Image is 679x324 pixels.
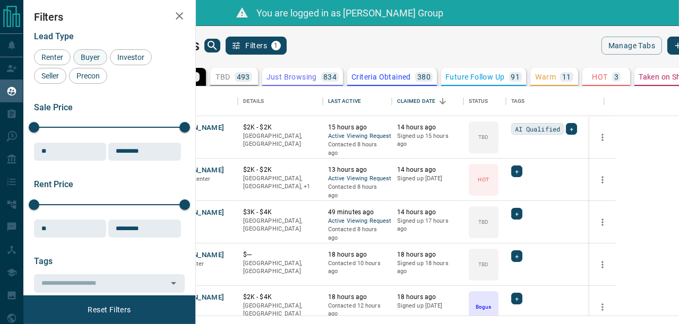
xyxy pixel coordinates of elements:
span: + [515,166,519,177]
button: [PERSON_NAME] [169,208,225,218]
div: + [511,208,522,220]
p: TBD [478,133,488,141]
p: Contacted 8 hours ago [328,141,386,157]
div: Status [469,86,488,116]
button: more [595,214,611,230]
span: Renter [38,53,67,62]
div: Name [164,86,238,116]
div: + [511,250,522,262]
button: Sort [435,94,450,109]
p: [GEOGRAPHIC_DATA], [GEOGRAPHIC_DATA] [243,217,317,233]
p: $3K - $4K [243,208,317,217]
p: 493 [237,73,250,81]
p: 18 hours ago [328,293,386,302]
button: more [595,257,611,273]
p: [GEOGRAPHIC_DATA], [GEOGRAPHIC_DATA] [243,259,317,276]
span: Seller [38,72,63,80]
button: more [595,129,611,145]
p: Contacted 8 hours ago [328,183,386,199]
p: 13 hours ago [328,165,386,174]
p: 91 [511,73,520,81]
p: [GEOGRAPHIC_DATA], [GEOGRAPHIC_DATA] [243,132,317,148]
p: $2K - $4K [243,293,317,302]
span: + [515,293,519,304]
span: Rent Price [34,179,73,189]
span: Tags [34,256,53,266]
p: [GEOGRAPHIC_DATA], [GEOGRAPHIC_DATA] [243,302,317,318]
p: TBD [216,73,230,81]
div: Tags [511,86,525,116]
p: Contacted 10 hours ago [328,259,386,276]
div: Seller [34,68,66,84]
p: Warm [536,73,556,81]
span: You are logged in as [PERSON_NAME] Group [256,7,443,19]
span: Precon [73,72,104,80]
p: Signed up [DATE] [397,302,458,310]
p: 11 [562,73,571,81]
button: more [595,172,611,188]
p: Just Browsing [267,73,317,81]
div: Precon [69,68,107,84]
div: + [566,123,577,135]
p: 380 [417,73,431,81]
p: 15 hours ago [328,123,386,132]
p: Contacted 8 hours ago [328,225,386,242]
button: search button [204,39,220,52]
div: Tags [506,86,604,116]
p: TBD [478,260,488,268]
p: Signed up 18 hours ago [397,259,458,276]
button: Manage Tabs [601,37,662,55]
span: Active Viewing Request [328,217,386,226]
p: Future Follow Up [445,73,504,81]
p: TBD [478,218,488,226]
div: Renter [34,49,71,65]
button: [PERSON_NAME] [169,165,225,176]
span: 1 [272,42,280,49]
div: Buyer [73,49,107,65]
p: Criteria Obtained [351,73,411,81]
span: + [515,251,519,261]
div: Details [238,86,323,116]
span: Active Viewing Request [328,132,386,141]
span: Sale Price [34,102,73,112]
div: Last Active [323,86,392,116]
p: $2K - $2K [243,123,317,132]
p: Signed up 15 hours ago [397,132,458,148]
p: 3 [614,73,618,81]
p: 18 hours ago [328,250,386,259]
p: 14 hours ago [397,165,458,174]
p: HOT [478,176,489,183]
div: Investor [110,49,152,65]
span: Buyer [77,53,104,62]
button: Filters1 [226,37,287,55]
button: [PERSON_NAME] [169,293,225,303]
p: 834 [323,73,337,81]
div: Last Active [328,86,361,116]
span: Investor [114,53,148,62]
button: Open [166,276,181,291]
div: + [511,165,522,177]
p: 14 hours ago [397,208,458,217]
div: + [511,293,522,304]
p: 18 hours ago [397,250,458,259]
p: 49 minutes ago [328,208,386,217]
p: HOT [592,73,608,81]
button: Reset Filters [81,301,137,319]
h2: Filters [34,11,185,23]
p: Signed up 17 hours ago [397,217,458,233]
div: Status [463,86,506,116]
p: 18 hours ago [397,293,458,302]
button: [PERSON_NAME] [169,250,225,260]
div: Claimed Date [392,86,463,116]
p: $--- [243,250,317,259]
button: more [595,299,611,315]
p: Contacted 12 hours ago [328,302,386,318]
div: Details [243,86,264,116]
span: AI Qualified [515,124,561,134]
p: Bogus [476,303,491,311]
span: Active Viewing Request [328,174,386,183]
p: 14 hours ago [397,123,458,132]
p: Toronto [243,174,317,191]
span: + [515,208,519,219]
div: Claimed Date [397,86,436,116]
